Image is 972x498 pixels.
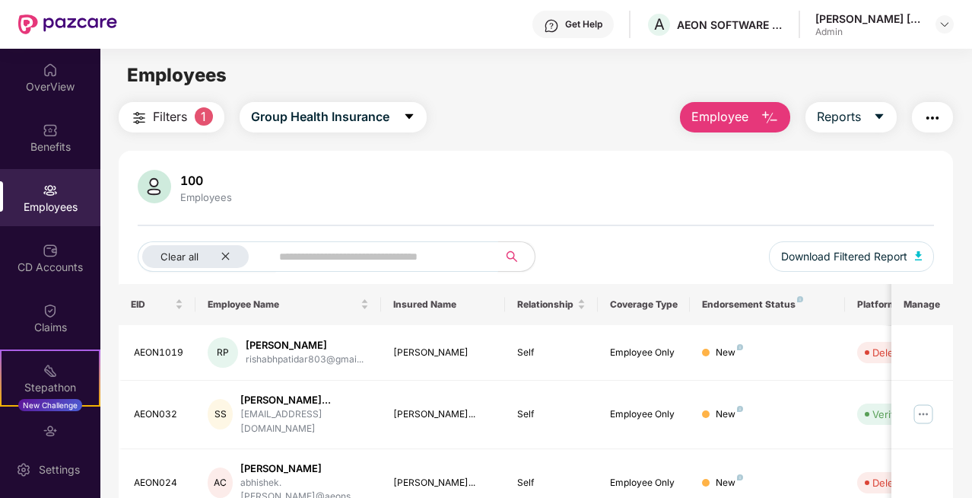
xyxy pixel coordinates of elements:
[598,284,691,325] th: Coverage Type
[737,344,743,350] img: svg+xml;base64,PHN2ZyB4bWxucz0iaHR0cDovL3d3dy53My5vcmcvMjAwMC9zdmciIHdpZHRoPSI4IiBoZWlnaHQ9IjgiIH...
[654,15,665,34] span: A
[737,406,743,412] img: svg+xml;base64,PHN2ZyB4bWxucz0iaHR0cDovL3d3dy53My5vcmcvMjAwMC9zdmciIHdpZHRoPSI4IiBoZWlnaHQ9IjgiIH...
[18,14,117,34] img: New Pazcare Logo
[130,109,148,127] img: svg+xml;base64,PHN2ZyB4bWxucz0iaHR0cDovL3d3dy53My5vcmcvMjAwMC9zdmciIHdpZHRoPSIyNCIgaGVpZ2h0PSIyNC...
[131,298,173,311] span: EID
[403,110,415,124] span: caret-down
[815,26,922,38] div: Admin
[240,461,369,476] div: [PERSON_NAME]
[517,407,586,422] div: Self
[805,102,897,132] button: Reportscaret-down
[43,423,58,439] img: svg+xml;base64,PHN2ZyBpZD0iRW5kb3JzZW1lbnRzIiB4bWxucz0iaHR0cDovL3d3dy53My5vcmcvMjAwMC9zdmciIHdpZH...
[915,251,923,260] img: svg+xml;base64,PHN2ZyB4bWxucz0iaHR0cDovL3d3dy53My5vcmcvMjAwMC9zdmciIHhtbG5zOnhsaW5rPSJodHRwOi8vd3...
[817,107,861,126] span: Reports
[43,243,58,258] img: svg+xml;base64,PHN2ZyBpZD0iQ0RfQWNjb3VudHMiIGRhdGEtbmFtZT0iQ0QgQWNjb3VudHMiIHhtbG5zPSJodHRwOi8vd3...
[716,407,743,422] div: New
[195,107,213,126] span: 1
[857,298,941,311] div: Platform Status
[872,407,909,422] div: Verified
[702,298,832,311] div: Endorsement Status
[716,476,743,490] div: New
[610,476,678,490] div: Employee Only
[208,298,357,311] span: Employee Name
[610,346,678,360] div: Employee Only
[873,110,885,124] span: caret-down
[716,346,743,360] div: New
[208,468,233,498] div: AC
[565,18,602,30] div: Get Help
[43,183,58,198] img: svg+xml;base64,PHN2ZyBpZD0iRW1wbG95ZWVzIiB4bWxucz0iaHR0cDovL3d3dy53My5vcmcvMjAwMC9zdmciIHdpZHRoPS...
[177,191,235,203] div: Employees
[43,62,58,78] img: svg+xml;base64,PHN2ZyBpZD0iSG9tZSIgeG1sbnM9Imh0dHA6Ly93d3cudzMub3JnLzIwMDAvc3ZnIiB3aWR0aD0iMjAiIG...
[240,102,427,132] button: Group Health Insurancecaret-down
[246,353,364,367] div: rishabhpatidar803@gmai...
[43,303,58,318] img: svg+xml;base64,PHN2ZyBpZD0iQ2xhaW0iIHhtbG5zPSJodHRwOi8vd3d3LnczLm9yZy8yMDAwL3N2ZyIgd2lkdGg9IjIwIi...
[769,241,935,272] button: Download Filtered Report
[393,476,493,490] div: [PERSON_NAME]...
[16,462,31,477] img: svg+xml;base64,PHN2ZyBpZD0iU2V0dGluZy0yMHgyMCIgeG1sbnM9Imh0dHA6Ly93d3cudzMub3JnLzIwMDAvc3ZnIiB3aW...
[393,346,493,360] div: [PERSON_NAME]
[240,393,369,407] div: [PERSON_NAME]...
[544,18,559,34] img: svg+xml;base64,PHN2ZyBpZD0iSGVscC0zMngzMiIgeG1sbnM9Imh0dHA6Ly93d3cudzMub3JnLzIwMDAvc3ZnIiB3aWR0aD...
[781,248,907,265] span: Download Filtered Report
[208,337,238,368] div: RP
[939,18,951,30] img: svg+xml;base64,PHN2ZyBpZD0iRHJvcGRvd24tMzJ4MzIiIHhtbG5zPSJodHRwOi8vd3d3LnczLm9yZy8yMDAwL3N2ZyIgd2...
[2,380,99,395] div: Stepathon
[517,476,586,490] div: Self
[497,251,527,263] span: search
[497,241,535,272] button: search
[505,284,598,325] th: Relationship
[610,407,678,422] div: Employee Only
[43,363,58,378] img: svg+xml;base64,PHN2ZyB4bWxucz0iaHR0cDovL3d3dy53My5vcmcvMjAwMC9zdmciIHdpZHRoPSIyMSIgaGVpZ2h0PSIyMC...
[517,346,586,360] div: Self
[761,109,779,127] img: svg+xml;base64,PHN2ZyB4bWxucz0iaHR0cDovL3d3dy53My5vcmcvMjAwMC9zdmciIHhtbG5zOnhsaW5rPSJodHRwOi8vd3...
[911,402,935,426] img: manageButton
[43,123,58,138] img: svg+xml;base64,PHN2ZyBpZD0iQmVuZWZpdHMiIHhtbG5zPSJodHRwOi8vd3d3LnczLm9yZy8yMDAwL3N2ZyIgd2lkdGg9Ij...
[691,107,748,126] span: Employee
[34,462,84,477] div: Settings
[923,109,942,127] img: svg+xml;base64,PHN2ZyB4bWxucz0iaHR0cDovL3d3dy53My5vcmcvMjAwMC9zdmciIHdpZHRoPSIyNCIgaGVpZ2h0PSIyNC...
[119,102,224,132] button: Filters1
[138,170,171,203] img: svg+xml;base64,PHN2ZyB4bWxucz0iaHR0cDovL3d3dy53My5vcmcvMjAwMC9zdmciIHhtbG5zOnhsaW5rPSJodHRwOi8vd3...
[119,284,196,325] th: EID
[891,284,953,325] th: Manage
[737,474,743,480] img: svg+xml;base64,PHN2ZyB4bWxucz0iaHR0cDovL3d3dy53My5vcmcvMjAwMC9zdmciIHdpZHRoPSI4IiBoZWlnaHQ9IjgiIH...
[134,346,184,360] div: AEON1019
[153,107,187,126] span: Filters
[240,407,369,436] div: [EMAIL_ADDRESS][DOMAIN_NAME]
[381,284,505,325] th: Insured Name
[251,107,389,126] span: Group Health Insurance
[872,475,909,490] div: Deleted
[221,251,230,261] span: close
[872,345,909,360] div: Deleted
[246,338,364,353] div: [PERSON_NAME]
[177,173,235,188] div: 100
[393,407,493,422] div: [PERSON_NAME]...
[160,251,199,263] span: Clear all
[208,399,233,429] div: SS
[815,11,922,26] div: [PERSON_NAME] [PERSON_NAME]
[134,407,184,422] div: AEON032
[134,476,184,490] div: AEON024
[517,298,574,311] span: Relationship
[138,241,276,272] button: Clear allclose
[797,296,803,302] img: svg+xml;base64,PHN2ZyB4bWxucz0iaHR0cDovL3d3dy53My5vcmcvMjAwMC9zdmciIHdpZHRoPSI4IiBoZWlnaHQ9IjgiIH...
[127,64,227,86] span: Employees
[680,102,790,132] button: Employee
[677,18,783,32] div: AEON SOFTWARE PRIVATE LIMITED
[18,399,82,411] div: New Challenge
[195,284,381,325] th: Employee Name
